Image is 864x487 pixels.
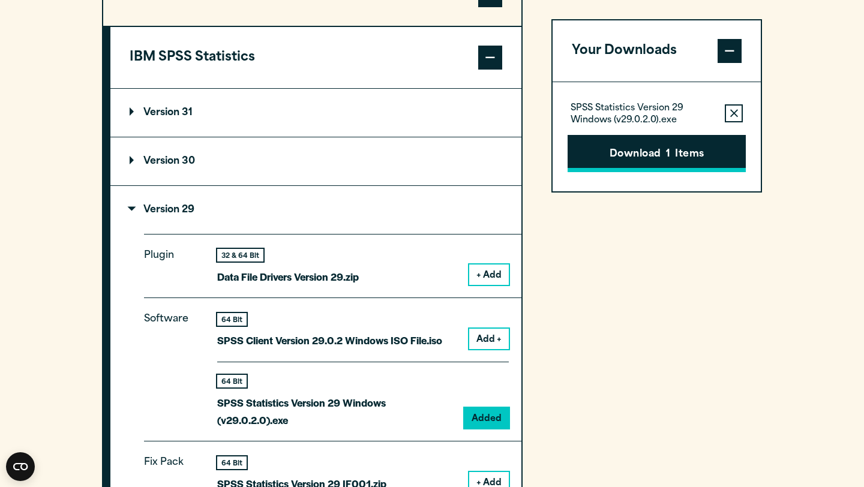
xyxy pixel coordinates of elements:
[217,456,247,469] div: 64 Bit
[110,137,521,185] summary: Version 30
[553,20,761,82] button: Your Downloads
[144,311,198,419] p: Software
[130,205,194,215] p: Version 29
[217,332,442,349] p: SPSS Client Version 29.0.2 Windows ISO File.iso
[464,408,509,428] button: Added
[6,452,35,481] button: Open CMP widget
[130,157,195,166] p: Version 30
[130,108,193,118] p: Version 31
[553,82,761,191] div: Your Downloads
[217,375,247,387] div: 64 Bit
[217,394,455,429] p: SPSS Statistics Version 29 Windows (v29.0.2.0).exe
[110,27,521,88] button: IBM SPSS Statistics
[469,264,509,285] button: + Add
[568,135,746,172] button: Download1Items
[110,186,521,234] summary: Version 29
[666,147,670,163] span: 1
[217,249,263,261] div: 32 & 64 Bit
[110,89,521,137] summary: Version 31
[144,247,198,276] p: Plugin
[217,268,359,285] p: Data File Drivers Version 29.zip
[571,103,715,127] p: SPSS Statistics Version 29 Windows (v29.0.2.0).exe
[469,329,509,349] button: Add +
[217,313,247,326] div: 64 Bit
